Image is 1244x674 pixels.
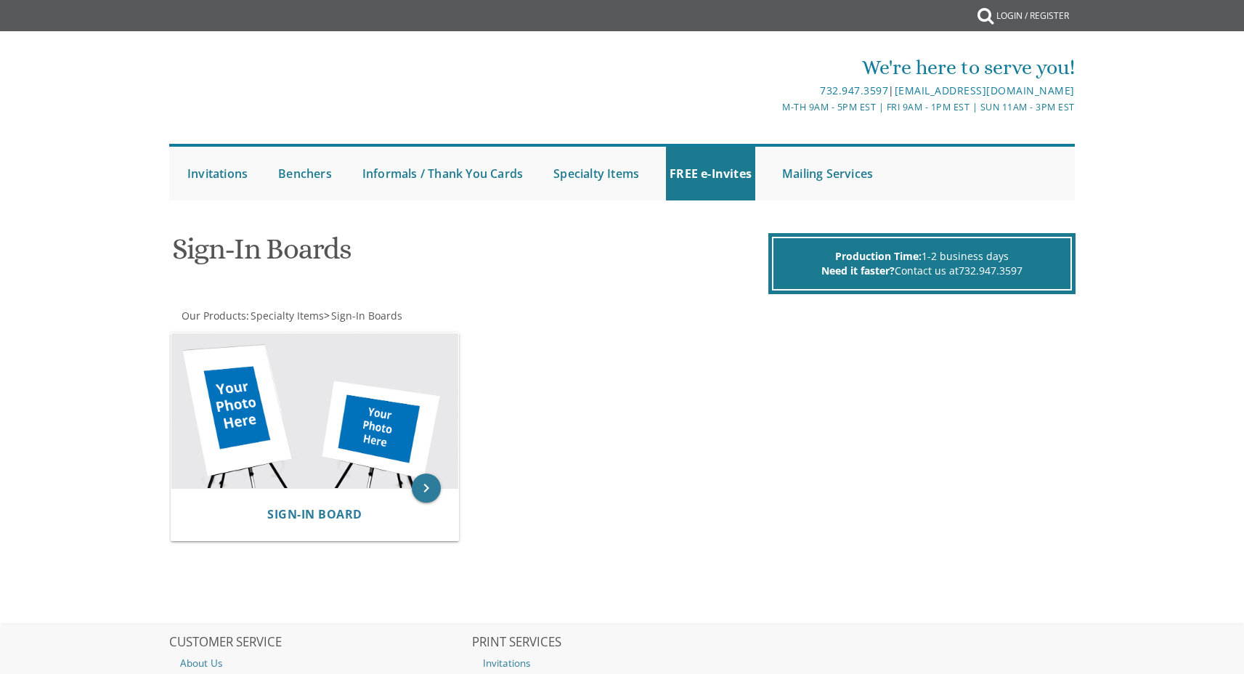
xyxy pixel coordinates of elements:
[772,237,1072,291] div: 1-2 business days Contact us at
[666,147,755,200] a: FREE e-Invites
[895,84,1075,97] a: [EMAIL_ADDRESS][DOMAIN_NAME]
[472,100,1075,115] div: M-Th 9am - 5pm EST | Fri 9am - 1pm EST | Sun 11am - 3pm EST
[267,506,362,522] span: Sign-In Board
[169,309,622,323] div: :
[330,309,402,322] a: Sign-In Boards
[472,636,773,650] h2: PRINT SERVICES
[171,333,459,488] img: Sign-In Board
[169,654,470,673] a: About Us
[251,309,324,322] span: Specialty Items
[472,654,773,673] a: Invitations
[820,84,888,97] a: 732.947.3597
[959,264,1023,277] a: 732.947.3597
[184,147,251,200] a: Invitations
[412,474,441,503] a: keyboard_arrow_right
[821,264,895,277] span: Need it faster?
[249,309,324,322] a: Specialty Items
[550,147,643,200] a: Specialty Items
[275,147,336,200] a: Benchers
[169,636,470,650] h2: CUSTOMER SERVICE
[180,309,246,322] a: Our Products
[472,82,1075,100] div: |
[267,508,362,521] a: Sign-In Board
[778,147,877,200] a: Mailing Services
[472,53,1075,82] div: We're here to serve you!
[835,249,922,263] span: Production Time:
[359,147,527,200] a: Informals / Thank You Cards
[172,233,765,276] h1: Sign-In Boards
[324,309,402,322] span: >
[331,309,402,322] span: Sign-In Boards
